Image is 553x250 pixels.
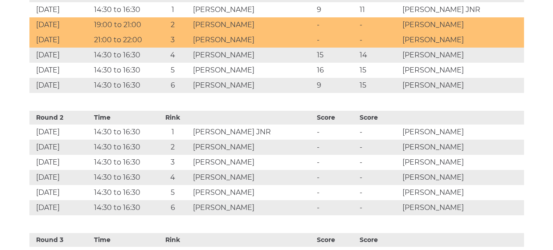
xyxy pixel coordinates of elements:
td: 9 [315,2,357,17]
td: [DATE] [29,185,92,200]
td: [PERSON_NAME] [400,17,524,32]
td: [PERSON_NAME] [191,155,315,170]
td: - [357,200,400,215]
td: [PERSON_NAME] JNR [400,2,524,17]
td: 1 [155,125,191,140]
td: [PERSON_NAME] [400,63,524,78]
td: - [315,155,357,170]
td: 1 [155,2,191,17]
td: - [315,125,357,140]
th: Rink [155,233,191,247]
td: [PERSON_NAME] [191,78,315,93]
td: 14:30 to 16:30 [92,140,155,155]
td: [PERSON_NAME] [400,155,524,170]
td: [PERSON_NAME] [400,32,524,48]
td: [PERSON_NAME] [191,32,315,48]
td: [PERSON_NAME] [400,185,524,200]
td: - [315,140,357,155]
th: Time [92,111,155,125]
td: 6 [155,200,191,215]
td: 14:30 to 16:30 [92,170,155,185]
td: - [315,200,357,215]
td: [DATE] [29,170,92,185]
td: [PERSON_NAME] [191,48,315,63]
td: [PERSON_NAME] [400,200,524,215]
th: Score [357,233,400,247]
td: [PERSON_NAME] [191,185,315,200]
td: 16 [315,63,357,78]
td: 2 [155,140,191,155]
th: Round 2 [29,111,92,125]
td: [DATE] [29,125,92,140]
td: - [357,32,400,48]
td: - [315,170,357,185]
th: Score [315,233,357,247]
td: [DATE] [29,32,92,48]
td: - [357,155,400,170]
td: 14:30 to 16:30 [92,78,155,93]
td: [DATE] [29,155,92,170]
th: Round 3 [29,233,92,247]
td: [PERSON_NAME] [191,63,315,78]
td: 5 [155,63,191,78]
td: - [357,170,400,185]
td: 14:30 to 16:30 [92,155,155,170]
td: - [357,17,400,32]
td: 11 [357,2,400,17]
td: - [315,185,357,200]
td: - [357,125,400,140]
td: [DATE] [29,200,92,215]
td: [DATE] [29,140,92,155]
td: 14:30 to 16:30 [92,63,155,78]
td: 15 [315,48,357,63]
th: Score [357,111,400,125]
td: 15 [357,78,400,93]
td: - [357,185,400,200]
td: 14:30 to 16:30 [92,125,155,140]
td: 14:30 to 16:30 [92,200,155,215]
td: [PERSON_NAME] [400,78,524,93]
td: [DATE] [29,78,92,93]
td: [DATE] [29,17,92,32]
td: [DATE] [29,2,92,17]
th: Score [315,111,357,125]
td: 14:30 to 16:30 [92,2,155,17]
td: 14:30 to 16:30 [92,185,155,200]
td: 3 [155,155,191,170]
td: - [357,140,400,155]
td: 2 [155,17,191,32]
td: [DATE] [29,63,92,78]
td: 5 [155,185,191,200]
td: [PERSON_NAME] [400,170,524,185]
th: Time [92,233,155,247]
td: [PERSON_NAME] [400,125,524,140]
td: 14:30 to 16:30 [92,48,155,63]
td: [PERSON_NAME] [191,170,315,185]
td: [PERSON_NAME] [400,140,524,155]
td: [PERSON_NAME] [400,48,524,63]
td: 15 [357,63,400,78]
td: 14 [357,48,400,63]
td: [PERSON_NAME] JNR [191,125,315,140]
td: [PERSON_NAME] [191,140,315,155]
td: [DATE] [29,48,92,63]
td: 6 [155,78,191,93]
td: 4 [155,170,191,185]
td: [PERSON_NAME] [191,17,315,32]
td: - [315,17,357,32]
td: [PERSON_NAME] [191,2,315,17]
td: 21:00 to 22:00 [92,32,155,48]
td: 3 [155,32,191,48]
td: - [315,32,357,48]
td: [PERSON_NAME] [191,200,315,215]
td: 9 [315,78,357,93]
td: 19:00 to 21:00 [92,17,155,32]
th: Rink [155,111,191,125]
td: 4 [155,48,191,63]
